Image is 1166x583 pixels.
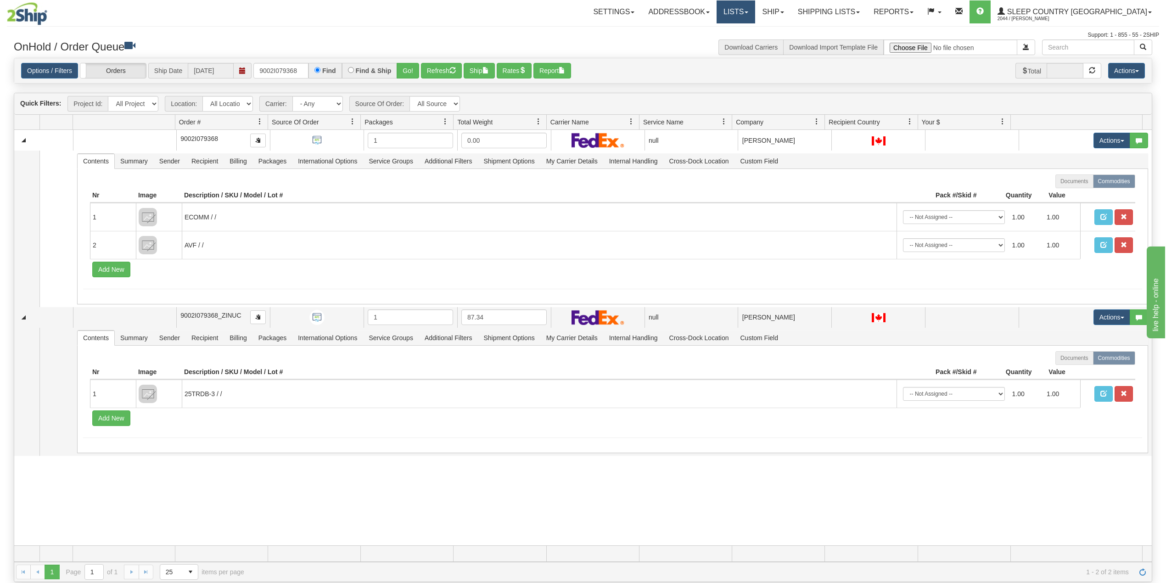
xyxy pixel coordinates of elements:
[1093,309,1130,325] button: Actions
[1134,39,1152,55] button: Search
[623,114,639,129] a: Carrier Name filter column settings
[250,310,266,324] button: Copy to clipboard
[180,135,218,142] span: 9002I079368
[259,96,292,112] span: Carrier:
[136,188,182,203] th: Image
[90,380,136,408] td: 1
[322,67,336,74] label: Find
[139,236,157,254] img: 8DAB37Fk3hKpn3AAAAAElFTkSuQmCC
[257,568,1129,576] span: 1 - 2 of 2 items
[464,63,495,78] button: Ship
[115,331,153,345] span: Summary
[497,63,532,78] button: Rates
[14,93,1152,115] div: grid toolbar
[309,310,325,325] img: API
[897,188,979,203] th: Pack #/Skid #
[809,114,824,129] a: Company filter column settings
[979,365,1034,380] th: Quantity
[755,0,790,23] a: Ship
[80,63,146,78] label: Orders
[724,44,778,51] a: Download Carriers
[364,118,392,127] span: Packages
[872,136,886,146] img: CA
[541,331,603,345] span: My Carrier Details
[78,154,114,168] span: Contents
[253,154,292,168] span: Packages
[421,63,462,78] button: Refresh
[186,331,224,345] span: Recipient
[180,312,241,319] span: 9002I079368_ZINUC
[789,44,878,51] a: Download Import Template File
[791,0,867,23] a: Shipping lists
[604,154,663,168] span: Internal Handling
[363,154,418,168] span: Service Groups
[349,96,410,112] span: Source Of Order:
[998,14,1066,23] span: 2044 / [PERSON_NAME]
[1135,565,1150,579] a: Refresh
[165,96,202,112] span: Location:
[533,63,571,78] button: Report
[253,63,308,78] input: Order #
[531,114,546,129] a: Total Weight filter column settings
[292,331,363,345] span: International Options
[872,313,886,322] img: CA
[1042,39,1134,55] input: Search
[160,564,244,580] span: items per page
[437,114,453,129] a: Packages filter column settings
[586,0,641,23] a: Settings
[995,114,1010,129] a: Your $ filter column settings
[166,567,178,577] span: 25
[829,118,880,127] span: Recipient Country
[1055,351,1093,365] label: Documents
[1043,207,1078,228] td: 1.00
[14,39,576,53] h3: OnHold / Order Queue
[397,63,419,78] button: Go!
[738,307,831,328] td: [PERSON_NAME]
[363,331,418,345] span: Service Groups
[90,188,136,203] th: Nr
[478,154,540,168] span: Shipment Options
[478,331,540,345] span: Shipment Options
[179,118,201,127] span: Order #
[1108,63,1145,78] button: Actions
[182,365,897,380] th: Description / SKU / Model / Lot #
[641,0,717,23] a: Addressbook
[1009,383,1043,404] td: 1.00
[922,118,940,127] span: Your $
[7,6,85,17] div: live help - online
[645,307,738,328] td: null
[419,331,478,345] span: Additional Filters
[356,67,392,74] label: Find & Ship
[92,410,130,426] button: Add New
[182,203,897,231] td: ECOMM / /
[550,118,589,127] span: Carrier Name
[182,188,897,203] th: Description / SKU / Model / Lot #
[272,118,319,127] span: Source Of Order
[136,365,182,380] th: Image
[139,385,157,403] img: 8DAB37Fk3hKpn3AAAAAElFTkSuQmCC
[738,130,831,151] td: [PERSON_NAME]
[92,262,130,277] button: Add New
[21,63,78,78] a: Options / Filters
[78,331,114,345] span: Contents
[1034,188,1080,203] th: Value
[90,231,136,259] td: 2
[18,135,29,146] a: Collapse
[572,133,624,148] img: FedEx Express®
[664,154,734,168] span: Cross-Dock Location
[250,134,266,147] button: Copy to clipboard
[7,2,47,25] img: logo2044.jpg
[1055,174,1093,188] label: Documents
[716,114,732,129] a: Service Name filter column settings
[457,118,493,127] span: Total Weight
[736,118,763,127] span: Company
[224,154,252,168] span: Billing
[1005,8,1147,16] span: Sleep Country [GEOGRAPHIC_DATA]
[18,312,29,323] a: Collapse
[645,130,738,151] td: null
[1015,63,1047,78] span: Total
[182,231,897,259] td: AVF / /
[541,154,603,168] span: My Carrier Details
[419,154,478,168] span: Additional Filters
[643,118,684,127] span: Service Name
